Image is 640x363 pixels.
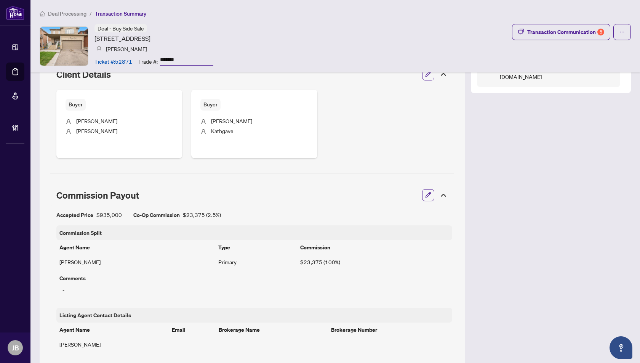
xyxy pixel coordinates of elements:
[216,337,328,352] td: -
[169,323,216,337] th: Email
[40,11,45,16] span: home
[40,27,88,66] img: IMG-W12376738_1.jpg
[215,255,297,269] td: Primary
[76,127,117,134] span: [PERSON_NAME]
[512,24,610,40] button: Transaction Communication5
[133,210,180,219] article: Co-Op Commission
[96,46,102,51] img: svg%3e
[95,10,146,17] span: Transaction Summary
[297,240,452,255] th: Commission
[200,99,221,111] span: Buyer
[597,29,604,35] div: 5
[59,311,131,320] article: Listing Agent Contact Details
[98,25,144,32] span: Deal - Buy Side Sale
[76,117,117,124] span: [PERSON_NAME]
[50,64,454,85] div: Client Details
[12,342,19,353] span: JB
[59,274,449,283] article: Comments
[94,57,132,66] article: Ticket #: 52871
[169,337,216,352] td: -
[328,323,452,337] th: Brokerage Number
[94,34,150,43] article: [STREET_ADDRESS]
[56,210,93,219] article: Accepted Price
[66,99,86,111] span: Buyer
[215,240,297,255] th: Type
[527,26,604,38] div: Transaction Communication
[138,57,158,66] article: Trade #:
[56,69,111,80] span: Client Details
[216,323,328,337] th: Brokerage Name
[56,323,169,337] th: Agent Name
[59,283,449,297] div: -
[297,255,452,269] td: $23,375 (100%)
[59,228,102,237] article: Commission Split
[328,337,452,352] td: -
[56,337,169,352] td: [PERSON_NAME]
[56,210,122,219] div: $935,000
[211,117,252,124] span: [PERSON_NAME]
[90,9,92,18] li: /
[56,190,139,201] span: Commission Payout
[56,255,215,269] td: [PERSON_NAME]
[106,45,147,53] article: [PERSON_NAME]
[619,29,625,35] span: ellipsis
[6,6,24,20] img: logo
[56,240,215,255] th: Agent Name
[48,10,86,17] span: Deal Processing
[50,185,454,206] div: Commission Payout
[610,336,632,359] button: Open asap
[211,127,234,134] span: Kathgave
[133,210,221,219] div: $23,375 ( 2.5% )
